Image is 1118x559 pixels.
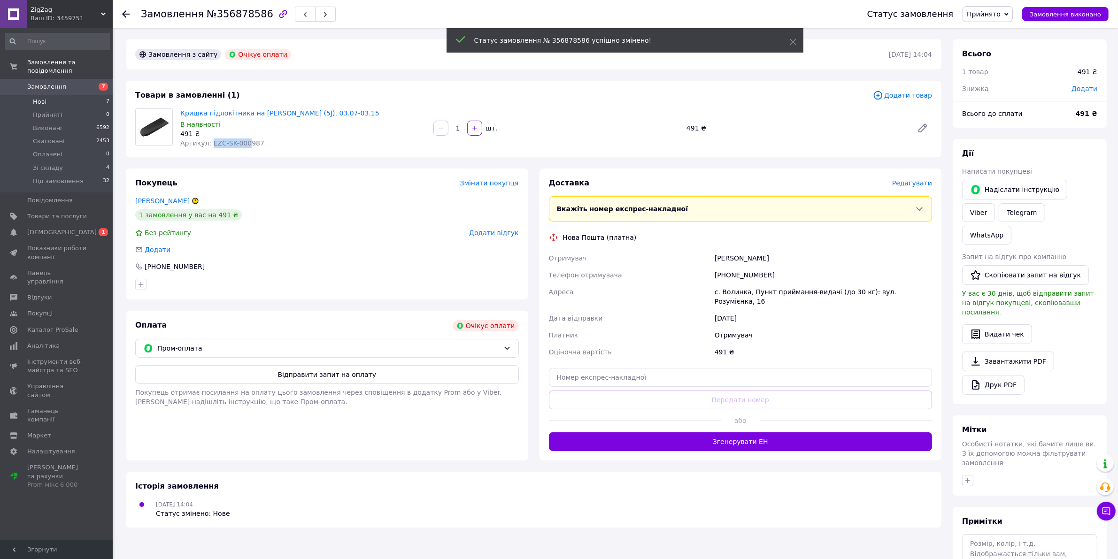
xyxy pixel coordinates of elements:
[135,482,219,490] span: Історія замовлення
[31,6,101,14] span: ZigZag
[135,197,190,205] a: [PERSON_NAME]
[27,481,87,489] div: Prom мікс 6 000
[27,326,78,334] span: Каталог ProSale
[549,432,933,451] button: Згенерувати ЕН
[135,49,221,60] div: Замовлення з сайту
[180,121,221,128] span: В наявності
[27,358,87,375] span: Інструменти веб-майстра та SEO
[713,327,934,344] div: Отримувач
[180,109,379,117] a: Кришка підлокітника на [PERSON_NAME] (5J), 03.07-03.15
[962,49,991,58] span: Всього
[962,203,995,222] a: Viber
[141,8,204,20] span: Замовлення
[145,229,191,237] span: Без рейтингу
[962,168,1032,175] span: Написати покупцеві
[33,98,46,106] span: Нові
[135,365,519,384] button: Відправити запит на оплату
[962,149,974,158] span: Дії
[549,288,574,296] span: Адреса
[103,177,109,185] span: 32
[474,36,766,45] div: Статус замовлення № 356878586 успішно змінено!
[962,85,989,92] span: Знижка
[5,33,110,50] input: Пошук
[99,228,108,236] span: 1
[962,68,988,76] span: 1 товар
[106,98,109,106] span: 7
[1097,502,1116,521] button: Чат з покупцем
[962,425,987,434] span: Мітки
[156,509,230,518] div: Статус змінено: Нове
[225,49,291,60] div: Очікує оплати
[962,290,1094,316] span: У вас є 30 днів, щоб відправити запит на відгук покупцеві, скопіювавши посилання.
[867,9,954,19] div: Статус замовлення
[549,314,603,322] span: Дата відправки
[27,309,53,318] span: Покупці
[106,111,109,119] span: 0
[27,228,97,237] span: [DEMOGRAPHIC_DATA]
[721,416,760,425] span: або
[1078,67,1097,77] div: 491 ₴
[1076,110,1097,117] b: 491 ₴
[683,122,910,135] div: 491 ₴
[892,179,932,187] span: Редагувати
[207,8,273,20] span: №356878586
[33,111,62,119] span: Прийняті
[962,517,1002,526] span: Примітки
[145,246,170,253] span: Додати
[27,463,87,489] span: [PERSON_NAME] та рахунки
[27,407,87,424] span: Гаманець компанії
[549,331,578,339] span: Платник
[99,83,108,91] span: 7
[469,229,518,237] span: Додати відгук
[962,352,1054,371] a: Завантажити PDF
[27,382,87,399] span: Управління сайтом
[549,271,622,279] span: Телефон отримувача
[33,164,63,172] span: Зі складу
[136,115,172,139] img: Кришка підлокітника на SKODA FABIA (5J), 03.07-03.15
[549,368,933,387] input: Номер експрес-накладної
[962,110,1023,117] span: Всього до сплати
[873,90,932,100] span: Додати товар
[713,267,934,283] div: [PHONE_NUMBER]
[713,283,934,310] div: с. Волинка, Пункт приймання-видачі (до 30 кг): вул. Розумієнка, 16
[549,348,612,356] span: Оціночна вартість
[962,324,1032,344] button: Видати чек
[962,440,1096,467] span: Особисті нотатки, які бачите лише ви. З їх допомогою можна фільтрувати замовлення
[962,226,1011,245] a: WhatsApp
[713,310,934,327] div: [DATE]
[967,10,1001,18] span: Прийнято
[549,178,590,187] span: Доставка
[135,91,240,100] span: Товари в замовленні (1)
[962,253,1066,260] span: Запит на відгук про компанію
[27,269,87,286] span: Панель управління
[106,164,109,172] span: 4
[962,265,1089,285] button: Скопіювати запит на відгук
[889,51,932,58] time: [DATE] 14:04
[33,137,65,145] span: Скасовані
[135,178,177,187] span: Покупець
[27,447,75,456] span: Налаштування
[180,139,264,147] span: Артикул: EZC-SK-000987
[157,343,500,353] span: Пром-оплата
[122,9,130,19] div: Повернутися назад
[1022,7,1109,21] button: Замовлення виконано
[33,150,62,159] span: Оплачені
[96,124,109,132] span: 6592
[135,389,501,406] span: Покупець отримає посилання на оплату цього замовлення через сповіщення в додатку Prom або у Viber...
[1030,11,1101,18] span: Замовлення виконано
[1072,85,1097,92] span: Додати
[557,205,688,213] span: Вкажіть номер експрес-накладної
[156,501,193,508] span: [DATE] 14:04
[460,179,519,187] span: Змінити покупця
[713,250,934,267] div: [PERSON_NAME]
[999,203,1045,222] a: Telegram
[144,262,206,271] div: [PHONE_NUMBER]
[31,14,113,23] div: Ваш ID: 3459751
[33,177,84,185] span: Під замовлення
[453,320,519,331] div: Очікує оплати
[962,180,1067,199] button: Надіслати інструкцію
[962,375,1025,395] a: Друк PDF
[27,212,87,221] span: Товари та послуги
[27,83,66,91] span: Замовлення
[27,431,51,440] span: Маркет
